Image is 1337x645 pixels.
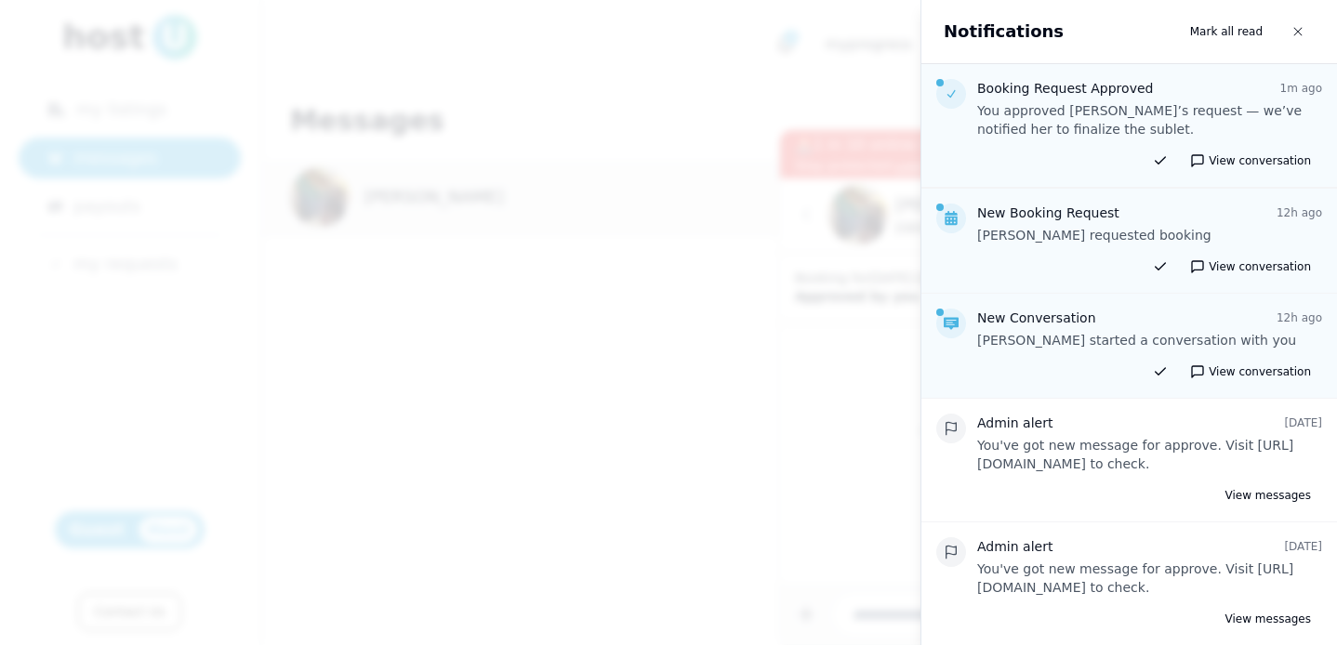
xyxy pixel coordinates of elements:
h4: Admin alert [977,414,1052,432]
p: 12h ago [1277,310,1322,325]
h4: Admin alert [977,537,1052,556]
a: View messages [1214,484,1322,507]
button: View conversation [1179,256,1322,278]
h4: Booking Request Approved [977,79,1153,98]
p: 1m ago [1280,81,1322,96]
button: Mark all read [1179,15,1274,48]
p: [PERSON_NAME] started a conversation with you [977,331,1322,349]
p: [PERSON_NAME] requested booking [977,226,1322,244]
button: View conversation [1179,361,1322,383]
p: You've got new message for approve. Visit [URL][DOMAIN_NAME] to check. [977,436,1322,473]
h4: New Booking Request [977,204,1119,222]
h2: Notifications [944,19,1064,45]
p: [DATE] [1284,415,1322,430]
p: 12h ago [1277,205,1322,220]
button: View conversation [1179,150,1322,172]
p: You've got new message for approve. Visit [URL][DOMAIN_NAME] to check. [977,559,1322,597]
p: You approved [PERSON_NAME]’s request — we’ve notified her to finalize the sublet. [977,101,1322,138]
p: [DATE] [1284,539,1322,554]
a: View messages [1214,608,1322,630]
h4: New Conversation [977,309,1096,327]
